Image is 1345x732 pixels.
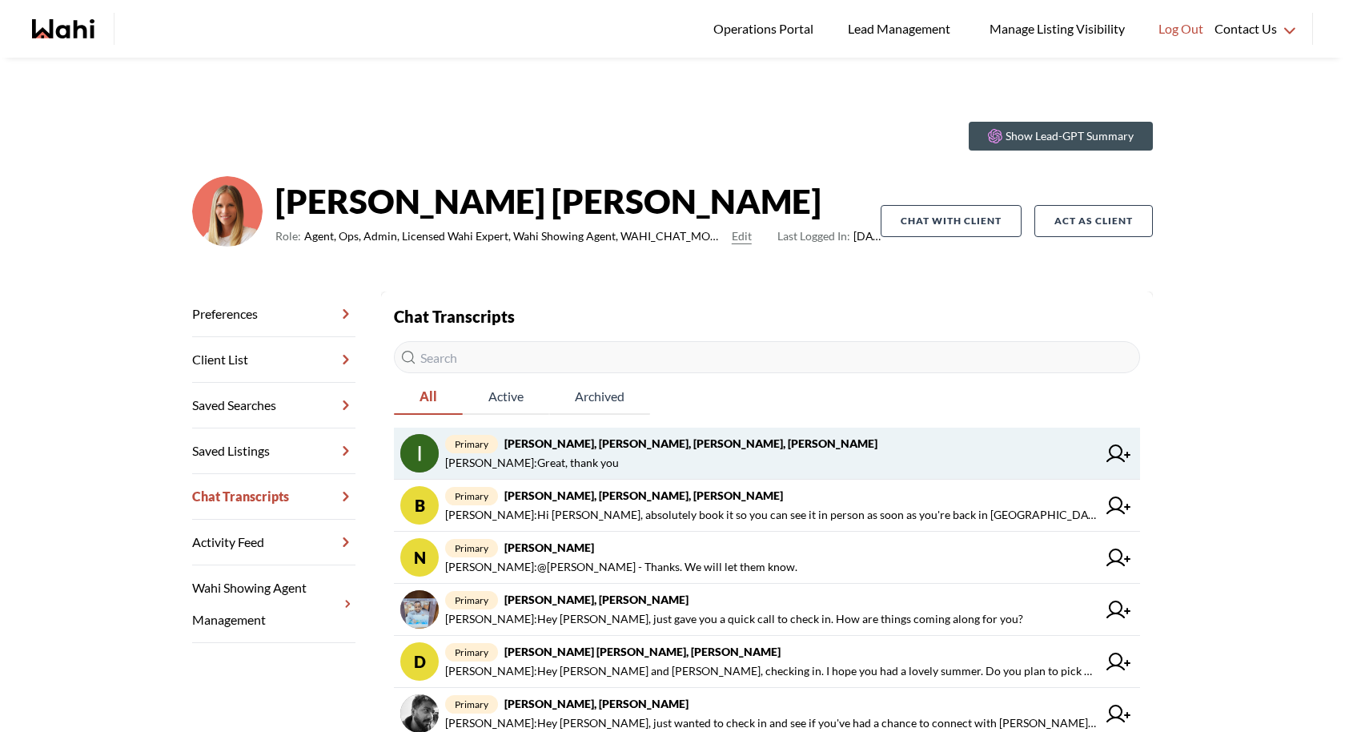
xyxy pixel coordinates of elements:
a: Preferences [192,292,355,337]
strong: [PERSON_NAME] [PERSON_NAME], [PERSON_NAME] [504,645,781,658]
span: primary [445,591,498,609]
span: [PERSON_NAME] : Hey [PERSON_NAME], just gave you a quick call to check in. How are things coming ... [445,609,1023,629]
img: chat avatar [400,434,439,473]
span: primary [445,487,498,505]
span: Role: [275,227,301,246]
button: Edit [732,227,752,246]
span: Last Logged In: [777,229,850,243]
span: [PERSON_NAME] : Great, thank you [445,453,619,473]
div: N [400,538,439,577]
a: Activity Feed [192,520,355,565]
a: Saved Searches [192,383,355,428]
span: Log Out [1158,18,1203,39]
a: primary[PERSON_NAME], [PERSON_NAME], [PERSON_NAME], [PERSON_NAME][PERSON_NAME]:Great, thank you [394,428,1140,480]
span: primary [445,643,498,662]
strong: [PERSON_NAME], [PERSON_NAME] [504,697,689,710]
a: Client List [192,337,355,383]
span: Active [463,380,549,413]
a: Chat Transcripts [192,474,355,520]
strong: [PERSON_NAME], [PERSON_NAME], [PERSON_NAME], [PERSON_NAME] [504,436,877,450]
a: Nprimary[PERSON_NAME][PERSON_NAME]:@[PERSON_NAME] - Thanks. We will let them know. [394,532,1140,584]
button: All [394,380,463,415]
img: 0f07b375cde2b3f9.png [192,176,263,247]
p: Show Lead-GPT Summary [1006,128,1134,144]
button: Archived [549,380,650,415]
strong: [PERSON_NAME], [PERSON_NAME] [504,593,689,606]
button: Show Lead-GPT Summary [969,122,1153,151]
span: [DATE] [777,227,881,246]
button: Active [463,380,549,415]
span: Lead Management [848,18,956,39]
span: primary [445,539,498,557]
strong: Chat Transcripts [394,307,515,326]
strong: [PERSON_NAME] [504,541,594,554]
span: Agent, Ops, Admin, Licensed Wahi Expert, Wahi Showing Agent, WAHI_CHAT_MODERATOR [304,227,725,246]
span: All [394,380,463,413]
strong: [PERSON_NAME], [PERSON_NAME], [PERSON_NAME] [504,489,783,502]
div: D [400,642,439,681]
span: Operations Portal [713,18,819,39]
a: Dprimary[PERSON_NAME] [PERSON_NAME], [PERSON_NAME][PERSON_NAME]:Hey [PERSON_NAME] and [PERSON_NAM... [394,636,1140,688]
span: Manage Listing Visibility [985,18,1130,39]
a: Bprimary[PERSON_NAME], [PERSON_NAME], [PERSON_NAME][PERSON_NAME]:Hi [PERSON_NAME], absolutely boo... [394,480,1140,532]
span: [PERSON_NAME] : Hi [PERSON_NAME], absolutely book it so you can see it in person as soon as you'r... [445,505,1097,525]
a: Wahi Showing Agent Management [192,565,355,643]
button: Act as Client [1034,205,1153,237]
strong: [PERSON_NAME] [PERSON_NAME] [275,177,881,225]
a: Wahi homepage [32,19,94,38]
a: primary[PERSON_NAME], [PERSON_NAME][PERSON_NAME]:Hey [PERSON_NAME], just gave you a quick call to... [394,584,1140,636]
button: Chat with client [881,205,1022,237]
span: Archived [549,380,650,413]
div: B [400,486,439,525]
a: Saved Listings [192,428,355,474]
span: primary [445,695,498,714]
span: [PERSON_NAME] : @[PERSON_NAME] - Thanks. We will let them know. [445,557,797,577]
img: chat avatar [400,590,439,629]
input: Search [394,341,1140,373]
span: primary [445,435,498,453]
span: [PERSON_NAME] : Hey [PERSON_NAME] and [PERSON_NAME], checking in. I hope you had a lovely summer.... [445,662,1097,681]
